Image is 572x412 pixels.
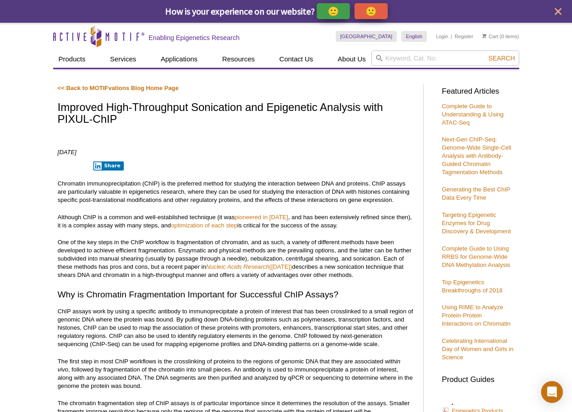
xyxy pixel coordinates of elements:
li: | [451,31,452,42]
a: Cart [482,33,498,40]
a: Complete Guide to Understanding & Using ATAC-Seq [442,103,504,126]
input: Keyword, Cat. No. [371,50,519,66]
a: Register [455,33,473,40]
h2: Enabling Epigenetics Research [149,34,240,42]
a: << Back to MOTIFvations Blog Home Page [58,85,179,91]
p: Although ChIP is a common and well-established technique (it was , and has been extensively refin... [58,213,414,230]
a: Services [105,50,142,68]
h3: Featured Articles [442,88,515,95]
a: pioneered in [DATE] [235,214,289,221]
div: Open Intercom Messenger [541,381,563,403]
a: Generating the Best ChIP Data Every Time [442,186,510,201]
iframe: X Post Button [58,161,87,170]
em: Nucleic Acids Research [206,263,269,270]
button: Share [93,161,124,171]
p: 🙁 [365,5,377,17]
a: optimization of each step [171,222,238,229]
a: Login [436,33,448,40]
p: 🙂 [328,5,339,17]
p: Chromatin immunoprecipitation (ChIP) is the preferred method for studying the interaction between... [58,180,414,204]
button: close [552,6,564,17]
a: [GEOGRAPHIC_DATA] [336,31,397,42]
img: Your Cart [482,34,486,38]
p: The first step in most ChIP workflows is the crosslinking of proteins to the regions of genomic D... [58,357,414,390]
h2: Why is Chromatin Fragmentation Important for Successful ChIP Assays? [58,288,414,301]
a: Applications [155,50,203,68]
h3: Product Guides [442,371,515,384]
a: Targeting Epigenetic Enzymes for Drug Discovery & Development [442,211,511,235]
a: Resources [217,50,260,68]
span: Search [488,55,515,62]
a: Contact Us [274,50,319,68]
a: About Us [332,50,371,68]
a: Next-Gen ChIP-Seq: Genome-Wide Single-Cell Analysis with Antibody-Guided Chromatin Tagmentation M... [442,136,511,176]
em: in vivo [58,358,400,373]
a: Nucleic Acids Research([DATE]) [206,263,292,270]
p: ChIP assays work by using a specific antibody to immunoprecipitate a protein of interest that has... [58,307,414,348]
a: English [401,31,427,42]
a: Top Epigenetics Breakthroughs of 2018 [442,279,502,294]
em: [DATE] [58,149,77,156]
a: Celebrating International Day of Women and Girls in Science [442,337,513,361]
a: Using RIME to Analyze Protein-Protein Interactions on Chromatin [442,304,511,327]
span: How is your experience on our website? [165,5,315,17]
p: One of the key steps in the ChIP workflow is fragmentation of chromatin, and as such, a variety o... [58,238,414,279]
li: (0 items) [482,31,519,42]
button: Search [486,54,517,62]
a: Complete Guide to Using RRBS for Genome-Wide DNA Methylation Analysis [442,245,510,268]
h1: Improved High-Throughput Sonication and Epigenetic Analysis with PIXUL-ChIP [58,101,414,126]
a: Products [53,50,91,68]
img: Epi_brochure_140604_cover_web_70x200 [452,404,453,405]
